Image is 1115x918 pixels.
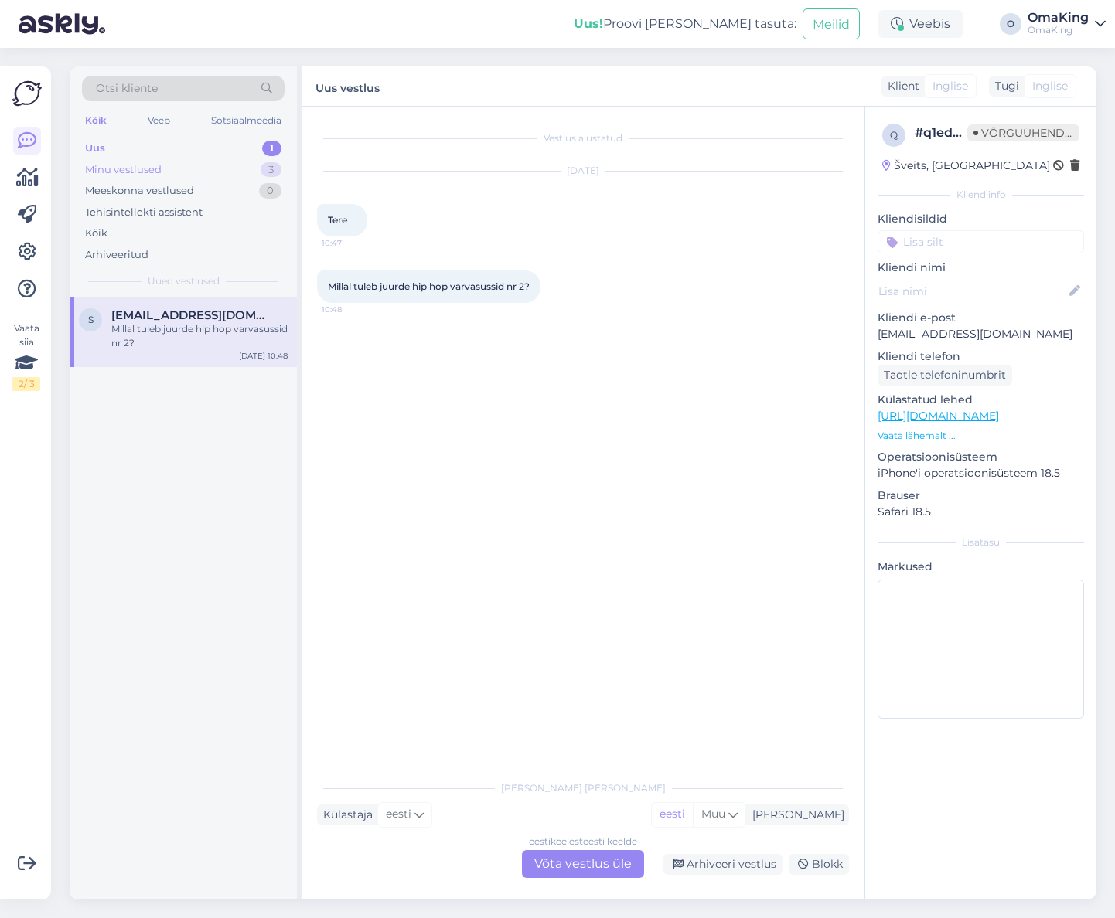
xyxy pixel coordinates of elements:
[315,81,380,95] font: Uus vestlus
[529,835,551,847] font: eesti
[933,79,968,93] font: Inglise
[981,126,1101,140] font: Võrguühenduseta
[583,835,637,847] font: eesti keelde
[878,466,1060,480] font: iPhone'i operatsioonisüsteem 18.5
[85,248,148,260] font: Arhiveeritud
[956,189,1006,200] font: Kliendiinfo
[878,559,933,573] font: Märkused
[878,393,973,406] font: Külastatud lehed
[148,275,220,287] font: Uued vestlused
[878,430,956,441] font: Vaata lähemalt ...
[1032,79,1068,93] font: Inglise
[878,230,1084,253] input: Lisa silt
[878,505,931,518] font: Safari 18.5
[239,351,288,361] font: [DATE] 10:48
[995,79,1019,93] font: Tugi
[328,214,347,226] font: Tere
[111,308,272,322] span: sillesulla@look.com
[567,165,599,176] font: [DATE]
[211,114,281,126] font: Sotsiaalmeedia
[660,807,685,821] font: eesti
[111,308,324,322] font: [EMAIL_ADDRESS][DOMAIN_NAME]
[111,323,288,348] font: Millal tuleb juurde hip hop varvasussid nr 2?
[268,163,274,175] font: 3
[88,314,94,325] font: s
[14,322,39,348] font: Vaata siia
[85,141,105,154] font: Uus
[962,536,1000,548] font: Lisatasu
[884,368,1006,382] font: Taotle telefoninumbrit
[85,226,107,239] font: Kõik
[148,114,170,126] font: Veeb
[19,378,24,389] font: 2
[909,16,950,31] font: Veebis
[534,856,632,871] font: Võta vestlus üle
[1007,18,1014,29] font: O
[323,807,373,821] font: Külastaja
[270,141,274,154] font: 1
[878,409,999,423] a: [URL][DOMAIN_NAME]
[603,16,796,31] font: Proovi [PERSON_NAME] tasuta:
[878,260,946,274] font: Kliendi nimi
[878,349,960,363] font: Kliendi telefon
[85,163,162,175] font: Minu vestlused
[574,16,603,31] font: Uus!
[24,378,35,389] font: / 3
[551,835,583,847] font: keelest
[878,212,947,226] font: Kliendisildid
[544,132,622,144] font: Vestlus alustatud
[890,129,898,141] font: q
[878,327,1072,341] font: [EMAIL_ADDRESS][DOMAIN_NAME]
[878,283,1066,300] input: Lisa nimi
[322,238,342,248] font: 10:47
[1028,12,1106,36] a: OmaKingOmaKing
[878,488,920,502] font: Brauser
[894,158,1050,172] font: Šveits, [GEOGRAPHIC_DATA]
[878,311,956,325] font: Kliendi e-post
[386,807,411,821] font: eesti
[915,125,923,140] font: #
[328,280,530,292] font: Millal tuleb juurde hip hop varvasussid nr 2?
[803,8,860,39] button: Meilid
[813,17,850,32] font: Meilid
[96,81,158,95] font: Otsi kliente
[267,184,274,196] font: 0
[12,79,42,108] img: Askly logo
[501,782,666,794] font: [PERSON_NAME] [PERSON_NAME]
[1028,10,1089,25] font: OmaKing
[923,125,982,140] font: q1edcz2h
[878,450,997,464] font: Operatsioonisüsteem
[812,857,843,871] font: Blokk
[701,807,725,821] font: Muu
[687,857,776,871] font: Arhiveeri vestlus
[1028,24,1072,36] font: OmaKing
[85,114,107,126] font: Kõik
[85,206,203,218] font: Tehisintellekti assistent
[888,79,919,93] font: Klient
[752,807,844,821] font: [PERSON_NAME]
[85,184,194,196] font: Meeskonna vestlused
[322,304,342,314] font: 10:48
